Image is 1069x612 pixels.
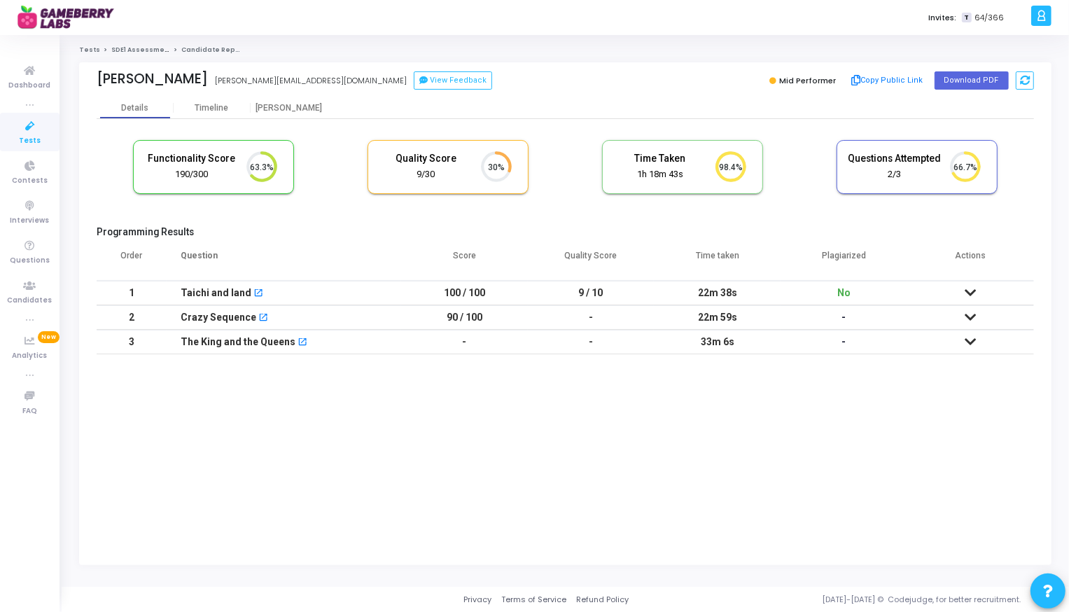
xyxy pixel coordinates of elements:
div: The King and the Queens [181,331,295,354]
a: Privacy [463,594,491,606]
div: 2/3 [848,168,942,181]
button: Copy Public Link [847,70,928,91]
th: Order [97,242,167,281]
div: Details [121,103,148,113]
a: Refund Policy [576,594,629,606]
span: Analytics [13,350,48,362]
td: 9 / 10 [528,281,655,305]
div: Timeline [195,103,229,113]
div: Crazy Sequence [181,306,256,329]
span: FAQ [22,405,37,417]
mat-icon: open_in_new [253,289,263,299]
span: - [842,312,846,323]
h5: Functionality Score [144,153,238,165]
a: Tests [79,46,100,54]
mat-icon: open_in_new [258,314,268,324]
span: New [38,331,60,343]
td: 2 [97,305,167,330]
td: 22m 59s [654,305,781,330]
span: Contests [12,175,48,187]
td: 33m 6s [654,330,781,354]
th: Quality Score [528,242,655,281]
span: Dashboard [9,80,51,92]
button: Download PDF [935,71,1009,90]
div: 1h 18m 43s [613,168,707,181]
div: [DATE]-[DATE] © Codejudge, for better recruitment. [629,594,1051,606]
div: [PERSON_NAME] [251,103,328,113]
nav: breadcrumb [79,46,1051,55]
span: Mid Performer [779,75,836,86]
div: [PERSON_NAME][EMAIL_ADDRESS][DOMAIN_NAME] [215,75,407,87]
span: 64/366 [974,12,1004,24]
td: 1 [97,281,167,305]
th: Time taken [654,242,781,281]
td: 90 / 100 [401,305,528,330]
h5: Quality Score [379,153,473,165]
div: Taichi and land [181,281,251,305]
span: Candidates [8,295,53,307]
button: View Feedback [414,71,492,90]
h5: Time Taken [613,153,707,165]
th: Plagiarized [781,242,907,281]
span: Tests [19,135,41,147]
mat-icon: open_in_new [298,338,307,348]
th: Actions [907,242,1034,281]
div: [PERSON_NAME] [97,71,208,87]
h5: Programming Results [97,226,1034,238]
a: Terms of Service [501,594,566,606]
img: logo [18,4,123,32]
span: - [842,336,846,347]
td: 100 / 100 [401,281,528,305]
h5: Questions Attempted [848,153,942,165]
label: Invites: [928,12,956,24]
span: No [837,287,851,298]
th: Question [167,242,401,281]
span: Candidate Report [181,46,246,54]
span: T [962,13,971,23]
div: 9/30 [379,168,473,181]
th: Score [401,242,528,281]
div: 190/300 [144,168,238,181]
td: 3 [97,330,167,354]
a: SDE1 Assessment September [111,46,214,54]
span: Interviews [11,215,50,227]
td: - [528,330,655,354]
td: 22m 38s [654,281,781,305]
td: - [401,330,528,354]
span: Questions [10,255,50,267]
td: - [528,305,655,330]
